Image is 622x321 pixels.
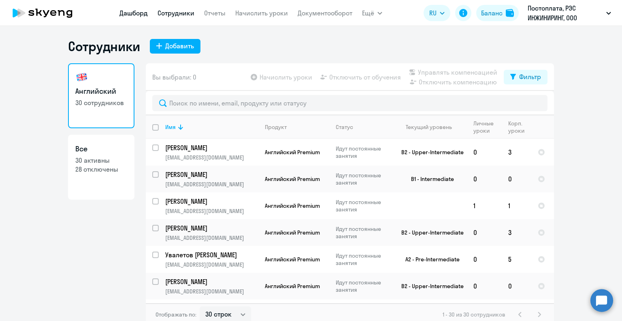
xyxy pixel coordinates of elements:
[165,41,194,51] div: Добавить
[265,229,320,236] span: Английский Premium
[467,273,502,299] td: 0
[406,123,452,131] div: Текущий уровень
[165,250,258,259] a: Увалетов [PERSON_NAME]
[392,273,467,299] td: B2 - Upper-Intermediate
[473,120,496,134] div: Личные уроки
[298,9,352,17] a: Документооборот
[467,139,502,166] td: 0
[152,72,196,82] span: Вы выбрали: 0
[467,246,502,273] td: 0
[75,165,127,174] p: 28 отключены
[336,145,391,159] p: Идут постоянные занятия
[443,311,505,318] span: 1 - 30 из 30 сотрудников
[75,144,127,154] h3: Все
[165,261,258,268] p: [EMAIL_ADDRESS][DOMAIN_NAME]
[68,63,134,128] a: Английский30 сотрудников
[158,9,194,17] a: Сотрудники
[165,181,258,188] p: [EMAIL_ADDRESS][DOMAIN_NAME]
[165,170,257,179] p: [PERSON_NAME]
[392,246,467,273] td: A2 - Pre-Intermediate
[165,143,257,152] p: [PERSON_NAME]
[429,8,437,18] span: RU
[519,72,541,82] div: Фильтр
[502,219,531,246] td: 3
[165,207,258,215] p: [EMAIL_ADDRESS][DOMAIN_NAME]
[398,123,466,131] div: Текущий уровень
[165,234,258,241] p: [EMAIL_ADDRESS][DOMAIN_NAME]
[265,123,329,131] div: Продукт
[165,170,258,179] a: [PERSON_NAME]
[75,86,127,97] h3: Английский
[165,288,258,295] p: [EMAIL_ADDRESS][DOMAIN_NAME]
[504,70,547,84] button: Фильтр
[502,166,531,192] td: 0
[524,3,615,23] button: Постоплата, РЭС ИНЖИНИРИНГ, ООО
[424,5,450,21] button: RU
[336,198,391,213] p: Идут постоянные занятия
[165,154,258,161] p: [EMAIL_ADDRESS][DOMAIN_NAME]
[336,279,391,293] p: Идут постоянные занятия
[508,120,526,134] div: Корп. уроки
[502,246,531,273] td: 5
[75,71,88,84] img: english
[336,225,391,240] p: Идут постоянные занятия
[502,192,531,219] td: 1
[467,219,502,246] td: 0
[155,311,196,318] span: Отображать по:
[165,224,258,233] a: [PERSON_NAME]
[265,123,287,131] div: Продукт
[165,224,257,233] p: [PERSON_NAME]
[362,5,382,21] button: Ещё
[336,172,391,186] p: Идут постоянные занятия
[362,8,374,18] span: Ещё
[476,5,519,21] button: Балансbalance
[265,282,320,290] span: Английский Premium
[336,252,391,267] p: Идут постоянные занятия
[235,9,288,17] a: Начислить уроки
[165,277,258,286] a: [PERSON_NAME]
[204,9,226,17] a: Отчеты
[150,39,200,54] button: Добавить
[336,123,391,131] div: Статус
[336,123,353,131] div: Статус
[165,123,258,131] div: Имя
[165,123,176,131] div: Имя
[392,166,467,192] td: B1 - Intermediate
[502,273,531,299] td: 0
[165,197,258,206] a: [PERSON_NAME]
[467,192,502,219] td: 1
[508,120,531,134] div: Корп. уроки
[165,143,258,152] a: [PERSON_NAME]
[165,277,257,286] p: [PERSON_NAME]
[75,156,127,165] p: 30 активны
[467,166,502,192] td: 0
[68,38,140,54] h1: Сотрудники
[68,135,134,200] a: Все30 активны28 отключены
[265,149,320,156] span: Английский Premium
[392,139,467,166] td: B2 - Upper-Intermediate
[481,8,503,18] div: Баланс
[152,95,547,111] input: Поиск по имени, email, продукту или статусу
[265,175,320,183] span: Английский Premium
[502,139,531,166] td: 3
[528,3,603,23] p: Постоплата, РЭС ИНЖИНИРИНГ, ООО
[165,250,257,259] p: Увалетов [PERSON_NAME]
[265,202,320,209] span: Английский Premium
[75,98,127,107] p: 30 сотрудников
[392,219,467,246] td: B2 - Upper-Intermediate
[119,9,148,17] a: Дашборд
[473,120,501,134] div: Личные уроки
[506,9,514,17] img: balance
[265,256,320,263] span: Английский Premium
[165,197,257,206] p: [PERSON_NAME]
